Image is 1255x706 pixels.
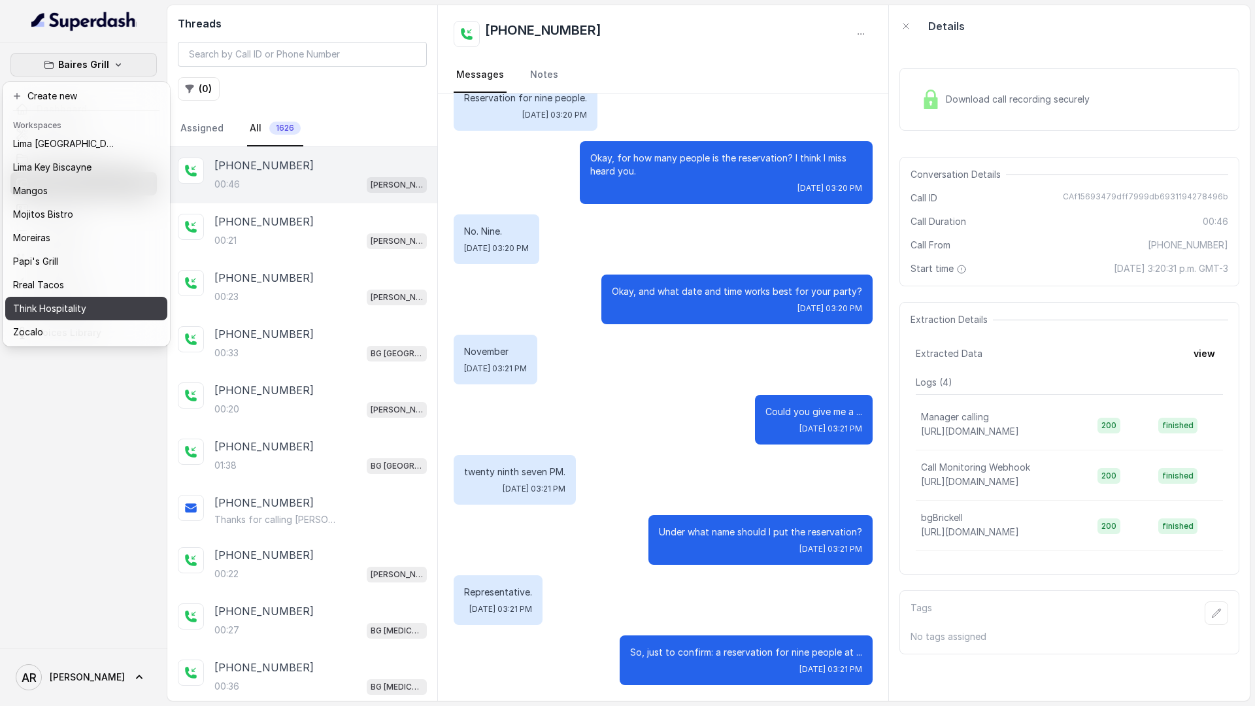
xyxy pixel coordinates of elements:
[3,82,170,346] div: Baires Grill
[13,136,118,152] p: Lima [GEOGRAPHIC_DATA]
[10,53,157,76] button: Baires Grill
[5,84,167,108] button: Create new
[13,324,43,340] p: Zocalo
[13,160,92,175] p: Lima Key Biscayne
[5,114,167,135] header: Workspaces
[13,183,48,199] p: Mangos
[13,254,58,269] p: Papi's Grill
[13,301,86,316] p: Think Hospitality
[13,277,64,293] p: Rreal Tacos
[58,57,109,73] p: Baires Grill
[13,207,73,222] p: Mojitos Bistro
[13,230,50,246] p: Moreiras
